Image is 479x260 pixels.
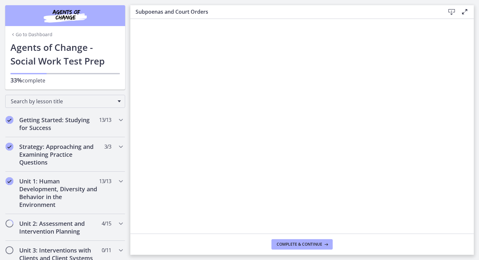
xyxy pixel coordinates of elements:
[136,8,435,16] h3: Subpoenas and Court Orders
[26,8,104,23] img: Agents of Change
[10,31,52,38] a: Go to Dashboard
[5,95,125,108] div: Search by lesson title
[19,143,99,166] h2: Strategy: Approaching and Examining Practice Questions
[102,246,111,254] span: 0 / 11
[277,242,322,247] span: Complete & continue
[19,116,99,132] h2: Getting Started: Studying for Success
[19,220,99,235] h2: Unit 2: Assessment and Intervention Planning
[99,116,111,124] span: 13 / 13
[10,40,120,68] h1: Agents of Change - Social Work Test Prep
[6,177,13,185] i: Completed
[271,239,333,250] button: Complete & continue
[10,76,22,84] span: 33%
[102,220,111,227] span: 4 / 15
[6,143,13,151] i: Completed
[6,116,13,124] i: Completed
[10,76,120,84] p: complete
[99,177,111,185] span: 13 / 13
[104,143,111,151] span: 3 / 3
[11,98,114,105] span: Search by lesson title
[19,177,99,209] h2: Unit 1: Human Development, Diversity and Behavior in the Environment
